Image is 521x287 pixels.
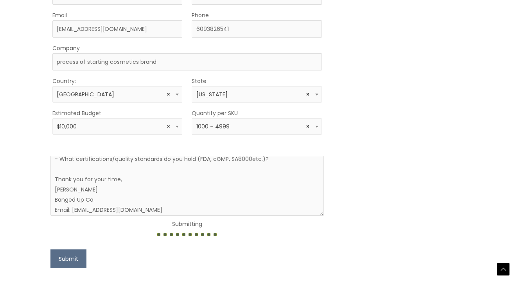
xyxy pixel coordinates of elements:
[306,123,309,130] span: Remove all items
[192,86,322,103] span: New Jersey
[52,43,80,53] label: Company
[52,76,76,86] label: Country:
[52,53,322,70] input: Company Name
[57,91,178,98] span: United States
[156,231,218,238] img: dotted-loader.gif
[192,108,238,118] label: Quantity per SKU
[306,91,309,98] span: Remove all items
[52,10,67,20] label: Email
[50,249,86,268] button: Submit
[52,20,182,38] input: Enter Your Email
[52,118,182,135] span: $10,000
[192,20,322,38] input: Enter Your Phone Number
[167,123,170,130] span: Remove all items
[196,123,317,130] span: 1000 – 4999
[192,118,322,135] span: 1000 – 4999
[192,10,209,20] label: Phone
[196,91,317,98] span: New Jersey
[167,91,170,98] span: Remove all items
[52,86,182,103] span: United States
[57,123,178,130] span: $10,000
[50,219,324,239] center: Submitting
[52,108,101,118] label: Estimated Budget
[192,76,208,86] label: State:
